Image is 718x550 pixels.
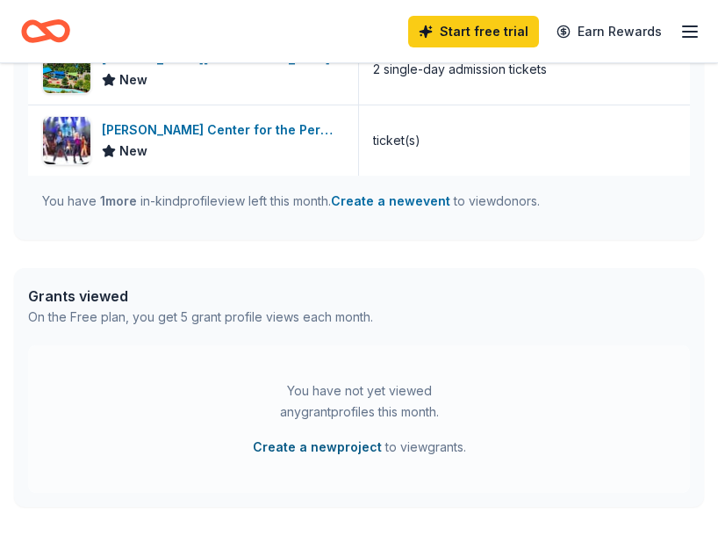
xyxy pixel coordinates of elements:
[100,193,137,208] span: 1 more
[331,193,540,208] span: to view donors .
[42,191,540,212] div: You have in-kind profile view left this month.
[546,16,672,47] a: Earn Rewards
[119,141,147,162] span: New
[119,69,147,90] span: New
[331,191,450,212] button: Create a newevent
[21,11,70,52] a: Home
[253,437,466,458] span: to view grants .
[43,117,90,164] img: Image for Tilles Center for the Performing Arts
[28,286,373,307] div: Grants viewed
[102,119,344,141] div: [PERSON_NAME] Center for the Performing Arts
[253,437,382,458] button: Create a newproject
[28,307,373,328] div: On the Free plan, you get 5 grant profile views each month.
[373,59,547,80] div: 2 single-day admission tickets
[373,130,420,151] div: ticket(s)
[43,46,90,93] img: Image for Dorney Park & Wildwater Kingdom
[249,380,469,423] div: You have not yet viewed any grant profiles this month.
[408,16,539,47] a: Start free trial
